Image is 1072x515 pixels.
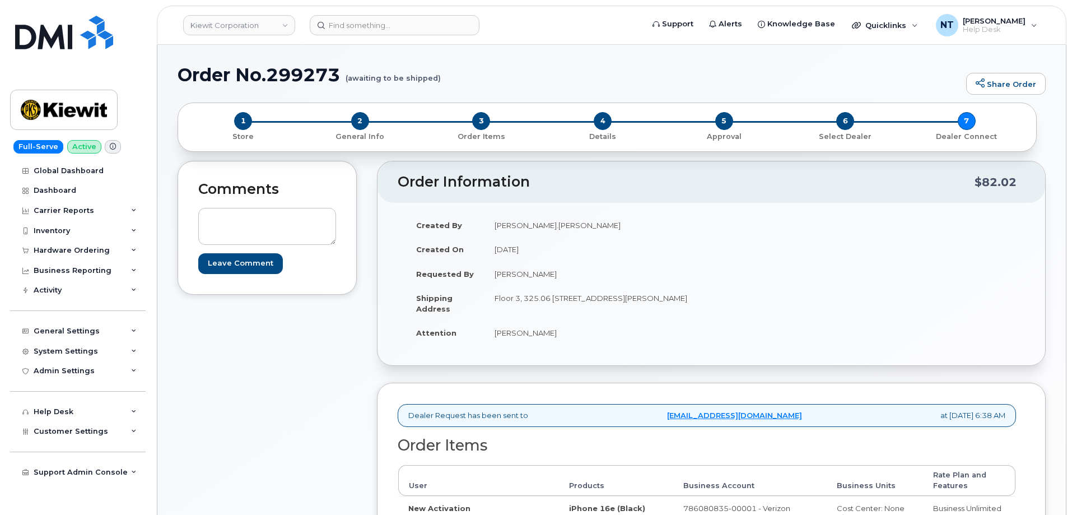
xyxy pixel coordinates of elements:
a: 4 Details [542,130,664,142]
input: Leave Comment [198,253,283,274]
div: Dealer Request has been sent to at [DATE] 6:38 AM [398,404,1016,427]
td: [DATE] [484,237,703,262]
a: 2 General Info [300,130,421,142]
div: $82.02 [975,171,1017,193]
td: [PERSON_NAME] [484,262,703,286]
a: 3 Order Items [421,130,542,142]
span: 1 [234,112,252,130]
h2: Order Items [398,437,1016,454]
p: Order Items [425,132,538,142]
p: General Info [304,132,417,142]
p: Select Dealer [789,132,902,142]
span: 5 [715,112,733,130]
h1: Order No.299273 [178,65,961,85]
span: 6 [836,112,854,130]
h2: Comments [198,182,336,197]
a: 5 Approval [663,130,785,142]
p: Details [547,132,659,142]
strong: Requested By [416,270,474,279]
strong: Shipping Address [416,294,453,313]
h2: Order Information [398,174,975,190]
span: 4 [594,112,612,130]
span: 3 [472,112,490,130]
strong: Attention [416,328,456,337]
th: User [398,465,559,496]
th: Products [559,465,673,496]
strong: New Activation [408,504,470,513]
th: Business Units [827,465,923,496]
th: Rate Plan and Features [923,465,1015,496]
strong: iPhone 16e (Black) [569,504,645,513]
small: (awaiting to be shipped) [346,65,441,82]
td: [PERSON_NAME].[PERSON_NAME] [484,213,703,238]
span: 2 [351,112,369,130]
a: Share Order [966,73,1046,95]
th: Business Account [673,465,827,496]
strong: Created By [416,221,462,230]
a: [EMAIL_ADDRESS][DOMAIN_NAME] [667,410,802,421]
p: Store [192,132,295,142]
a: 1 Store [187,130,300,142]
p: Approval [668,132,780,142]
strong: Created On [416,245,464,254]
td: [PERSON_NAME] [484,321,703,345]
a: 6 Select Dealer [785,130,906,142]
td: Floor 3, 325.06 [STREET_ADDRESS][PERSON_NAME] [484,286,703,321]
